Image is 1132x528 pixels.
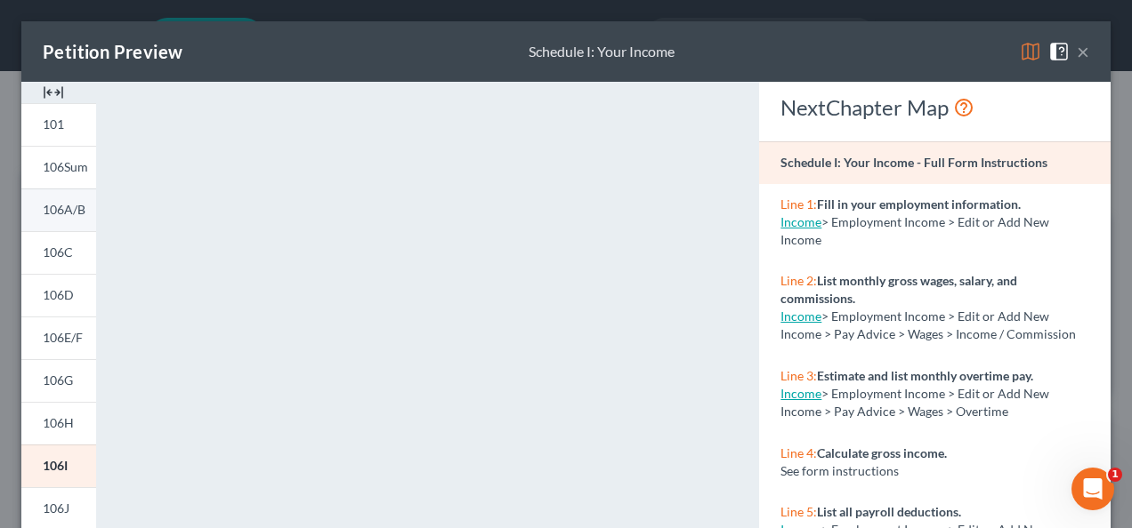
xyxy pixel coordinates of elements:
[21,316,96,359] a: 106E/F
[817,196,1021,212] strong: Fill in your employment information.
[780,368,817,383] span: Line 3:
[43,39,182,64] div: Petition Preview
[43,372,73,388] span: 106G
[43,159,88,174] span: 106Sum
[780,214,1049,247] span: > Employment Income > Edit or Add New Income
[780,386,821,401] a: Income
[780,308,1076,341] span: > Employment Income > Edit or Add New Income > Pay Advice > Wages > Income / Commission
[21,188,96,231] a: 106A/B
[1108,468,1122,482] span: 1
[21,359,96,402] a: 106G
[780,93,1089,122] div: NextChapter Map
[780,463,899,478] span: See form instructions
[21,274,96,316] a: 106D
[780,386,1049,419] span: > Employment Income > Edit or Add New Income > Pay Advice > Wages > Overtime
[21,146,96,188] a: 106Sum
[780,214,821,229] a: Income
[43,500,69,516] span: 106J
[21,402,96,444] a: 106H
[43,82,64,103] img: expand-e0f6d898513216a626fdd78e52531dac95497ffd26381d4c15ee2fc46db09dca.svg
[817,368,1033,383] strong: Estimate and list monthly overtime pay.
[780,504,817,519] span: Line 5:
[780,273,1017,306] strong: List monthly gross wages, salary, and commissions.
[1071,468,1114,510] iframe: Intercom live chat
[43,202,85,217] span: 106A/B
[817,445,947,460] strong: Calculate gross income.
[43,287,74,302] span: 106D
[43,244,73,260] span: 106C
[780,155,1047,170] strong: Schedule I: Your Income - Full Form Instructions
[43,330,83,345] span: 106E/F
[21,103,96,146] a: 101
[21,231,96,274] a: 106C
[780,196,817,212] span: Line 1:
[780,445,817,460] span: Line 4:
[43,116,64,132] span: 101
[1048,41,1070,62] img: help-close-5ba153eb36485ed6c1ea00a893f15db1cb9b99d6cae46e1a8edb6c62d00a1a76.svg
[1077,41,1089,62] button: ×
[529,42,675,62] div: Schedule I: Your Income
[780,308,821,324] a: Income
[21,444,96,487] a: 106I
[817,504,961,519] strong: List all payroll deductions.
[1020,41,1041,62] img: map-eea8200ae884c6f1103ae1953ef3d486a96c86aabb227e865a55264e3737af1f.svg
[780,273,817,288] span: Line 2:
[43,458,68,473] span: 106I
[43,415,74,430] span: 106H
